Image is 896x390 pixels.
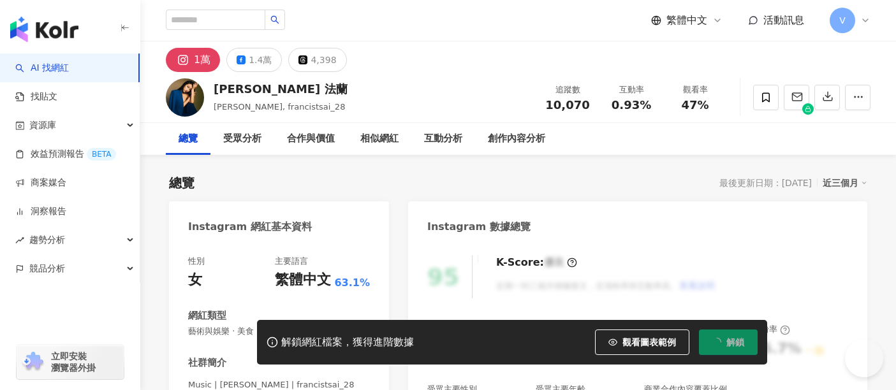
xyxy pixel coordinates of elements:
[311,51,336,69] div: 4,398
[226,48,282,72] button: 1.4萬
[51,350,96,373] span: 立即安裝 瀏覽器外掛
[427,220,531,234] div: Instagram 數據總覽
[188,256,205,267] div: 性別
[699,329,758,355] button: 解鎖
[29,254,65,283] span: 競品分析
[188,309,226,322] div: 網紅類型
[839,13,846,27] span: V
[360,131,399,147] div: 相似網紅
[15,177,66,189] a: 商案媒合
[188,220,312,234] div: Instagram 網紅基本資料
[179,131,198,147] div: 總覽
[169,174,195,192] div: 總覽
[281,336,414,349] div: 解鎖網紅檔案，獲得進階數據
[10,17,78,42] img: logo
[719,178,812,188] div: 最後更新日期：[DATE]
[710,336,722,348] span: loading
[194,51,210,69] div: 1萬
[622,337,676,347] span: 觀看圖表範例
[188,270,202,290] div: 女
[595,329,689,355] button: 觀看圖表範例
[15,205,66,218] a: 洞察報告
[424,131,462,147] div: 互動分析
[166,48,220,72] button: 1萬
[275,270,331,290] div: 繁體中文
[15,148,116,161] a: 效益預測報告BETA
[166,78,204,117] img: KOL Avatar
[17,345,124,379] a: chrome extension立即安裝 瀏覽器外掛
[334,276,370,290] span: 63.1%
[726,337,744,347] span: 解鎖
[496,256,577,270] div: K-Score :
[823,175,867,191] div: 近三個月
[20,352,45,372] img: chrome extension
[488,131,545,147] div: 創作內容分析
[666,13,707,27] span: 繁體中文
[15,90,57,103] a: 找貼文
[275,256,308,267] div: 主要語言
[287,131,335,147] div: 合作與價值
[763,14,804,26] span: 活動訊息
[214,81,348,97] div: [PERSON_NAME] 法蘭
[270,15,279,24] span: search
[288,48,346,72] button: 4,398
[29,111,56,140] span: 資源庫
[543,83,592,96] div: 追蹤數
[249,51,272,69] div: 1.4萬
[15,62,69,75] a: searchAI 找網紅
[545,98,589,112] span: 10,070
[29,226,65,254] span: 趨勢分析
[15,236,24,245] span: rise
[223,131,261,147] div: 受眾分析
[214,102,345,112] span: [PERSON_NAME], francistsai_28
